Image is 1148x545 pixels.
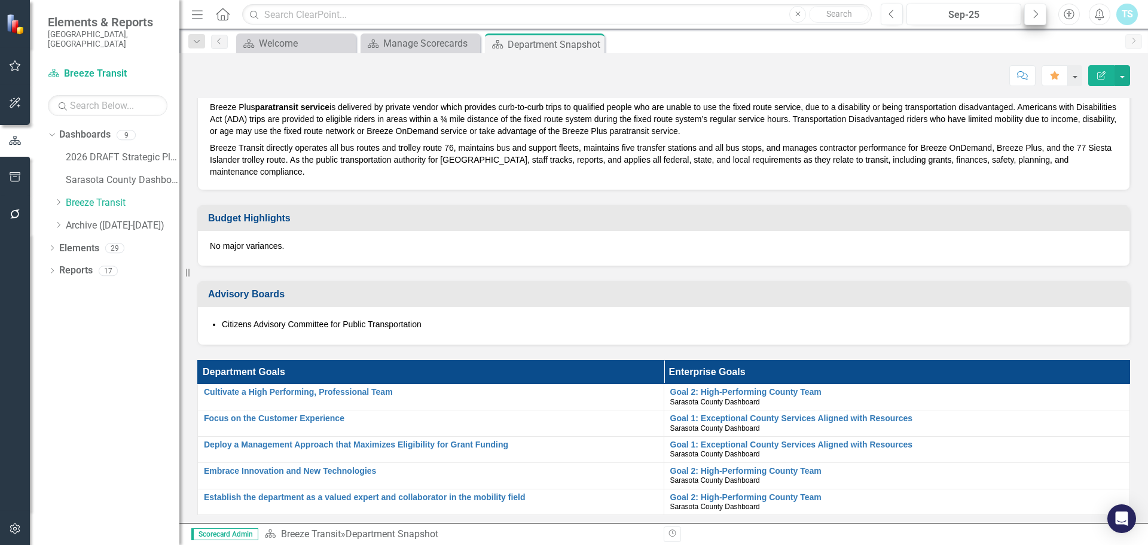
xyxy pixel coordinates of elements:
[198,410,664,437] td: Double-Click to Edit Right Click for Context Menu
[670,388,1124,397] a: Goal 2: High-Performing County Team
[222,318,1118,330] li: Citizens Advisory Committee for Public Transportation
[48,29,167,49] small: [GEOGRAPHIC_DATA], [GEOGRAPHIC_DATA]
[48,15,167,29] span: Elements & Reports
[198,462,664,489] td: Double-Click to Edit Right Click for Context Menu
[255,102,329,112] strong: paratransit service
[346,528,438,540] div: Department Snapshot
[198,436,664,462] td: Double-Click to Edit Right Click for Context Menu
[117,130,136,140] div: 9
[210,139,1118,178] p: Breeze Transit directly operates all bus routes and trolley route 76, maintains bus and support f...
[826,9,852,19] span: Search
[670,414,1124,423] a: Goal 1: Exceptional County Services Aligned with Resources
[208,213,1123,224] h3: Budget Highlights
[242,4,872,25] input: Search ClearPoint...
[198,489,664,515] td: Double-Click to Edit Right Click for Context Menu
[99,266,118,276] div: 17
[66,196,179,210] a: Breeze Transit
[210,99,1118,139] p: Breeze Plus is delivered by private vendor which provides curb-to-curb trips to qualified people ...
[664,384,1130,410] td: Double-Click to Edit Right Click for Context Menu
[670,476,760,485] span: Sarasota County Dashboard
[364,36,477,51] a: Manage Scorecards
[664,462,1130,489] td: Double-Click to Edit Right Click for Context Menu
[906,4,1021,25] button: Sep-25
[191,528,258,540] span: Scorecard Admin
[670,450,760,458] span: Sarasota County Dashboard
[670,424,760,433] span: Sarasota County Dashboard
[208,289,1123,300] h3: Advisory Boards
[670,493,1124,502] a: Goal 2: High-Performing County Team
[239,36,353,51] a: Welcome
[204,467,658,476] a: Embrace Innovation and New Technologies
[508,37,602,52] div: Department Snapshot
[664,489,1130,515] td: Double-Click to Edit Right Click for Context Menu
[59,242,99,255] a: Elements
[670,503,760,511] span: Sarasota County Dashboard
[66,173,179,187] a: Sarasota County Dashboard
[383,36,477,51] div: Manage Scorecards
[204,388,658,397] a: Cultivate a High Performing, Professional Team
[204,440,658,449] a: Deploy a Management Approach that Maximizes Eligibility for Grant Funding
[66,219,179,233] a: Archive ([DATE]-[DATE])
[1116,4,1138,25] button: TS
[210,240,1118,252] p: No major variances.
[664,410,1130,437] td: Double-Click to Edit Right Click for Context Menu
[1107,504,1136,533] div: Open Intercom Messenger
[48,67,167,81] a: Breeze Transit
[105,243,124,253] div: 29
[809,6,869,23] button: Search
[664,436,1130,462] td: Double-Click to Edit Right Click for Context Menu
[198,384,664,410] td: Double-Click to Edit Right Click for Context Menu
[670,467,1124,476] a: Goal 2: High-Performing County Team
[911,8,1017,22] div: Sep-25
[204,414,658,423] a: Focus on the Customer Experience
[59,264,93,278] a: Reports
[670,398,760,406] span: Sarasota County Dashboard
[264,528,655,541] div: »
[281,528,341,540] a: Breeze Transit
[670,440,1124,449] a: Goal 1: Exceptional County Services Aligned with Resources
[48,95,167,116] input: Search Below...
[59,128,111,142] a: Dashboards
[259,36,353,51] div: Welcome
[5,13,28,35] img: ClearPoint Strategy
[66,151,179,165] a: 2026 DRAFT Strategic Plan
[204,493,658,502] a: Establish the department as a valued expert and collaborator in the mobility field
